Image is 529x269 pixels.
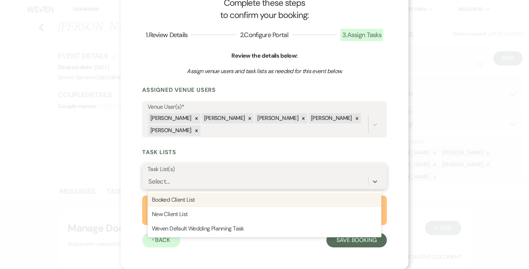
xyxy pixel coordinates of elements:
[142,148,387,156] h3: Task Lists
[148,102,381,112] label: Venue User(s)*
[148,221,381,236] div: Weven Default Wedding Planning Task
[255,113,299,124] div: [PERSON_NAME]
[142,52,387,60] h6: Review the details below:
[146,31,187,39] span: 1 . Review Details
[167,67,362,75] h3: Assign venue users and task lists as needed for this event below.
[309,113,353,124] div: [PERSON_NAME]
[340,29,383,41] span: 3 . Assign Tasks
[142,32,191,38] button: 1.Review Details
[148,207,381,221] div: New Client List
[337,32,387,38] button: 3.Assign Tasks
[148,177,169,187] div: Select...
[148,113,193,124] div: [PERSON_NAME]
[148,125,193,136] div: [PERSON_NAME]
[142,233,180,247] button: Back
[326,233,387,247] button: Save Booking
[148,164,381,175] label: Task List(s)
[148,193,381,207] div: Booked Client List
[240,31,288,39] span: 2 . Configure Portal
[236,32,292,38] button: 2.Configure Portal
[202,113,246,124] div: [PERSON_NAME]
[142,86,387,94] h3: Assigned Venue Users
